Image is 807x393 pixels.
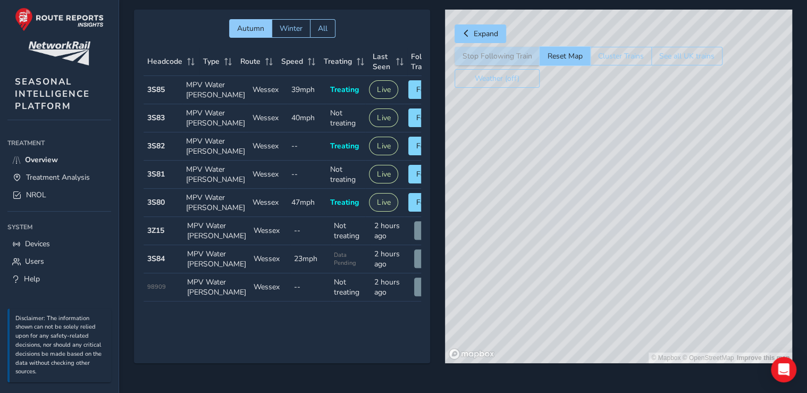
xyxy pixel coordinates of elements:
strong: 3Z15 [147,225,164,236]
button: Follow [408,137,448,155]
span: Route [240,56,260,66]
span: Winter [280,23,302,34]
span: Last Seen [373,52,392,72]
button: Live [369,80,398,99]
span: Follow [416,113,440,123]
span: Type [203,56,220,66]
span: Autumn [237,23,264,34]
td: 47mph [288,189,326,217]
span: Treating [330,141,359,151]
button: Cluster Trains [590,47,651,65]
strong: 3S80 [147,197,165,207]
img: rr logo [15,7,104,31]
a: Overview [7,151,111,169]
button: Expand [455,24,506,43]
button: Live [369,137,398,155]
button: See all UK trains [651,47,722,65]
a: Treatment Analysis [7,169,111,186]
p: Disclaimer: The information shown can not be solely relied upon for any safety-related decisions,... [15,314,106,377]
a: Users [7,253,111,270]
span: Treatment Analysis [26,172,90,182]
button: Live [369,108,398,127]
td: -- [290,273,331,302]
span: Follow [416,197,440,207]
button: Reset Map [540,47,590,65]
td: -- [288,161,326,189]
td: Not treating [330,273,371,302]
a: Devices [7,235,111,253]
button: Follow [408,193,448,212]
td: MPV Water [PERSON_NAME] [183,273,250,302]
td: Wessex [249,132,288,161]
td: Wessex [250,273,290,302]
span: Data Pending [334,251,367,267]
span: Follow [416,169,440,179]
div: Open Intercom Messenger [771,357,796,382]
strong: 3S81 [147,169,165,179]
td: Not treating [326,104,365,132]
td: Wessex [249,161,288,189]
td: MPV Water [PERSON_NAME] [182,76,249,104]
button: Live [369,193,398,212]
td: MPV Water [PERSON_NAME] [182,104,249,132]
td: MPV Water [PERSON_NAME] [183,245,250,273]
span: Follow [416,141,440,151]
span: Overview [25,155,58,165]
div: System [7,219,111,235]
td: Wessex [249,76,288,104]
strong: 3S83 [147,113,165,123]
td: 39mph [288,76,326,104]
img: customer logo [28,41,90,65]
button: View [414,221,447,240]
span: Follow [416,85,440,95]
span: Headcode [147,56,182,66]
td: Not treating [326,161,365,189]
td: MPV Water [PERSON_NAME] [182,189,249,217]
strong: 3S84 [147,254,165,264]
span: Treating [324,56,352,66]
span: All [318,23,327,34]
td: -- [290,217,331,245]
span: Expand [474,29,498,39]
span: Devices [25,239,50,249]
button: Live [369,165,398,183]
button: Follow [408,80,448,99]
td: 2 hours ago [371,245,411,273]
span: Follow Train [411,52,436,72]
td: Not treating [330,217,371,245]
button: Autumn [229,19,272,38]
td: Wessex [249,189,288,217]
button: View [414,278,447,296]
button: View [414,249,447,268]
td: Wessex [250,245,290,273]
td: MPV Water [PERSON_NAME] [182,132,249,161]
span: Help [24,274,40,284]
td: 2 hours ago [371,273,411,302]
strong: 3S82 [147,141,165,151]
span: 98909 [147,283,166,291]
span: SEASONAL INTELLIGENCE PLATFORM [15,76,90,112]
span: Treating [330,85,359,95]
td: Wessex [250,217,290,245]
td: Wessex [249,104,288,132]
td: MPV Water [PERSON_NAME] [182,161,249,189]
span: Users [25,256,44,266]
button: Follow [408,108,448,127]
button: All [310,19,335,38]
strong: 3S85 [147,85,165,95]
td: MPV Water [PERSON_NAME] [183,217,250,245]
div: Treatment [7,135,111,151]
td: -- [288,132,326,161]
td: 23mph [290,245,331,273]
span: NROL [26,190,46,200]
a: Help [7,270,111,288]
span: Treating [330,197,359,207]
button: Weather (off) [455,69,540,88]
a: NROL [7,186,111,204]
button: Winter [272,19,310,38]
td: 40mph [288,104,326,132]
td: 2 hours ago [371,217,411,245]
span: Speed [281,56,303,66]
button: Follow [408,165,448,183]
